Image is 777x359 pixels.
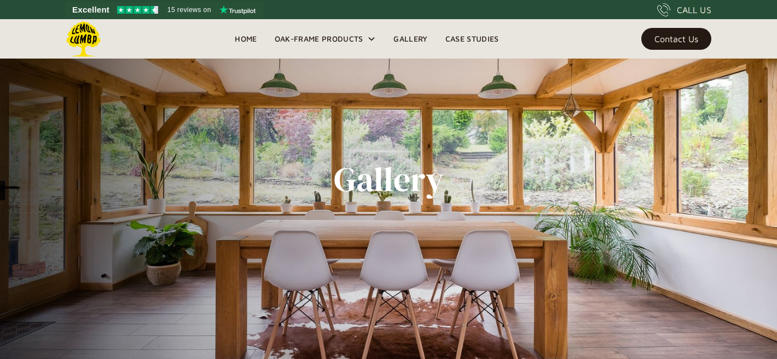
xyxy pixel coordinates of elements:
span: 15 reviews on [167,3,211,16]
img: Trustpilot 4.5 stars [117,6,158,14]
div: Contact Us [654,35,698,43]
img: Trustpilot logo [219,5,256,14]
a: CALL US [657,3,711,16]
div: CALL US [677,3,711,16]
h1: Gallery [334,160,444,199]
a: Home [226,31,265,47]
span: Excellent [72,3,109,16]
div: Oak-Frame Products [266,19,385,59]
div: Oak-Frame Products [275,32,363,45]
a: Case Studies [437,31,508,47]
a: Gallery [385,31,436,47]
a: See Lemon Lumba reviews on Trustpilot [66,2,263,18]
a: Contact Us [641,28,711,50]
